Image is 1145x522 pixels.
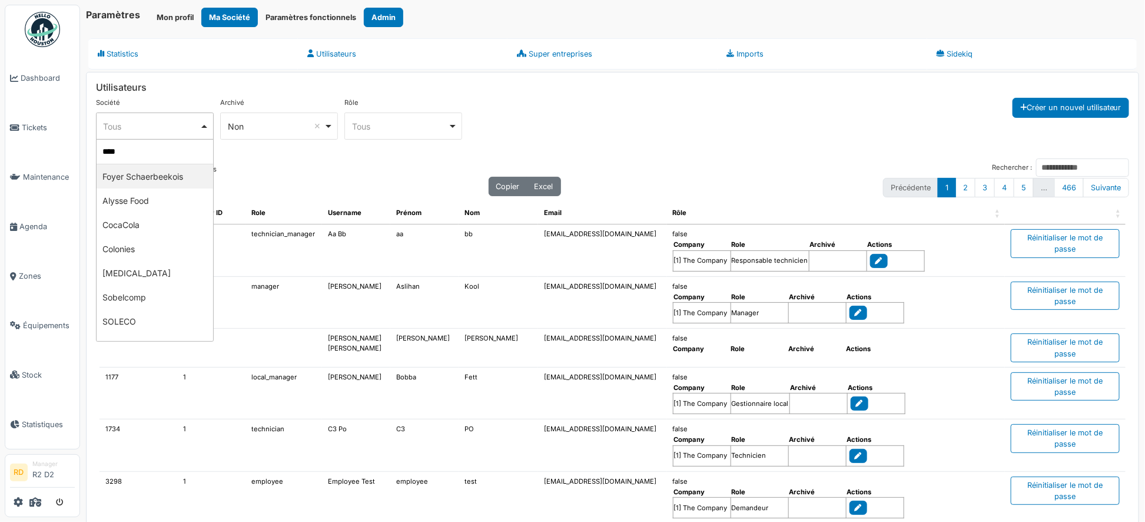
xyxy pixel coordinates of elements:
a: Tickets [5,103,79,153]
div: Réinitialiser le mot de passe [1011,372,1120,401]
th: Actions [846,343,904,355]
th: Company [673,343,731,355]
td: [1] The Company [673,394,731,414]
img: Badge_color-CXgf-gQk.svg [25,12,60,47]
th: Role [731,343,788,355]
h6: Paramètres [86,9,140,21]
a: Dashboard [5,54,79,103]
a: Équipements [5,301,79,351]
label: Société [96,98,120,108]
td: aa [390,224,459,277]
a: Sidekiq [927,38,1137,70]
div: CocaCola [97,213,213,237]
td: [EMAIL_ADDRESS][DOMAIN_NAME] [538,419,667,472]
a: Super entreprises [507,38,717,70]
td: [1] The Company [673,303,731,323]
div: Non [228,120,324,133]
div: Colonies [97,237,213,261]
th: Email [538,202,667,224]
td: 1 [177,419,245,472]
div: Manager [32,460,75,468]
div: Réinitialiser le mot de passe [1011,282,1120,310]
th: Archivé [788,292,846,303]
th: Company [673,487,731,498]
label: Archivé [220,98,244,108]
li: R2 D2 [32,460,75,485]
span: Statistiques [22,419,75,430]
div: Réinitialiser le mot de passe [1011,424,1120,452]
td: [EMAIL_ADDRESS][DOMAIN_NAME] [538,329,667,367]
td: technician_manager [245,224,322,277]
th: Actions [846,487,904,498]
a: Zones [5,252,79,301]
td: 1177 [99,368,177,420]
button: Ma Société [201,8,258,27]
td: [PERSON_NAME] [PERSON_NAME] [322,329,390,367]
button: Créer un nouvel utilisateur [1013,98,1129,117]
td: PO [459,419,538,472]
a: 5 [1014,178,1034,197]
td: Aslihan [390,277,459,329]
td: false [667,224,1005,277]
td: technician [245,419,322,472]
a: Mon profil [149,8,201,27]
th: Role [731,292,788,303]
a: Utilisateurs [298,38,507,70]
td: C3 Po [322,419,390,472]
button: Excel [527,177,561,196]
div: Tous [104,120,200,133]
th: Role [245,202,322,224]
td: Gestionnaire local [731,394,789,414]
td: false [667,329,1005,367]
th: Role [731,382,789,394]
td: [1] The Company [673,498,731,518]
td: 1 [177,368,245,420]
td: manager [245,277,322,329]
span: Tickets [22,122,75,133]
th: Company [673,292,731,303]
a: 466 [1054,178,1084,197]
th: Rôle : activer pour trier la colonne par ordre croissant [667,202,1005,224]
a: Imports [718,38,927,70]
td: false [667,277,1005,329]
th: Archivé [789,382,847,394]
span: Dashboard [21,72,75,84]
a: Statistics [88,38,298,70]
div: Sobelcomp [97,285,213,309]
td: [PERSON_NAME] [459,329,538,367]
td: [EMAIL_ADDRESS][DOMAIN_NAME] [538,224,667,277]
div: Réinitialiser le mot de passe [1011,229,1120,257]
td: [1] The Company [673,250,731,271]
th: Archivé [788,487,846,498]
span: Excel [535,182,553,191]
th: Actions [846,434,904,445]
a: 1 [938,178,956,197]
td: Bobba [390,368,459,420]
th: Actions [847,382,905,394]
th: Company [673,434,731,445]
div: SOLECO [97,309,213,333]
a: Agenda [5,202,79,252]
button: Paramètres fonctionnels [258,8,364,27]
td: 1 [177,329,245,367]
span: translation missing: fr.user.username [328,209,361,217]
td: local_manager [245,368,322,420]
div: Alysse Food [97,189,213,213]
div: Foyer Schaerbeekois [97,164,213,189]
a: 2 [955,178,975,197]
td: [PERSON_NAME] [390,329,459,367]
td: false [667,419,1005,472]
td: [PERSON_NAME] [322,277,390,329]
th: Actions [867,239,924,250]
a: Stock [5,350,79,399]
th: Role [731,487,788,498]
th: Company [673,382,731,394]
th: Company [673,239,731,250]
input: Rechercher : [1036,158,1129,177]
td: [1] The Company [673,445,731,466]
th: Username [322,202,390,224]
div: Tous [352,120,448,133]
th: Archivé [788,434,846,445]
